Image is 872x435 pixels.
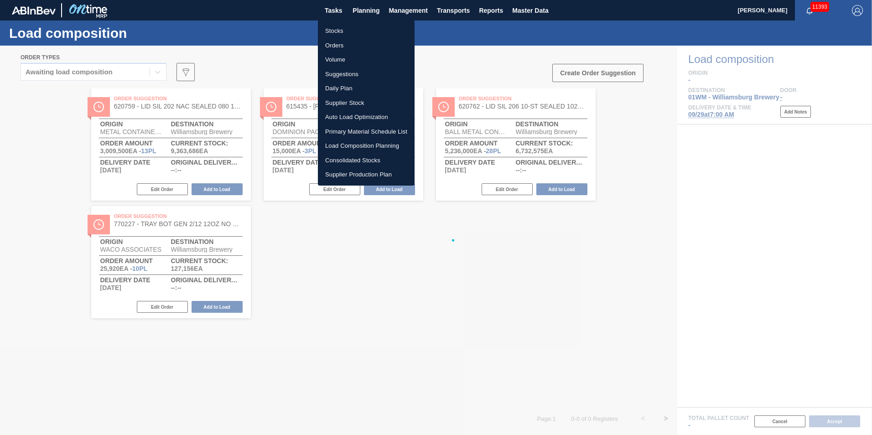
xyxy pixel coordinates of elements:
[318,81,415,96] a: Daily Plan
[318,124,415,139] a: Primary Material Schedule List
[318,96,415,110] a: Supplier Stock
[318,67,415,82] a: Suggestions
[318,139,415,153] a: Load Composition Planning
[318,153,415,168] a: Consolidated Stocks
[318,24,415,38] a: Stocks
[318,110,415,124] a: Auto Load Optimization
[318,167,415,182] a: Supplier Production Plan
[318,38,415,53] a: Orders
[318,52,415,67] a: Volume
